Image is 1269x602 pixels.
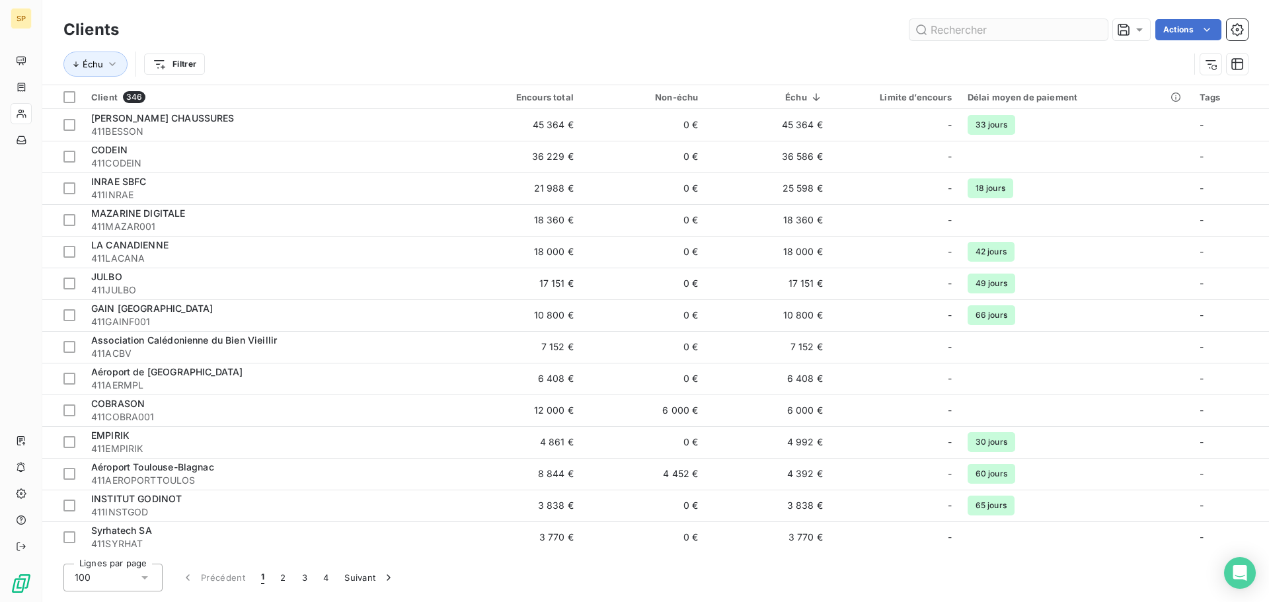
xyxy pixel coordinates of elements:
[465,92,573,102] div: Encours total
[706,204,830,236] td: 18 360 €
[1200,436,1204,447] span: -
[91,176,147,187] span: INRAE SBFC
[948,499,952,512] span: -
[83,59,103,69] span: Échu
[968,496,1015,515] span: 65 jours
[91,157,449,170] span: 411CODEIN
[294,564,315,591] button: 3
[948,404,952,417] span: -
[968,305,1015,325] span: 66 jours
[706,521,830,553] td: 3 770 €
[948,340,952,354] span: -
[91,537,449,550] span: 411SYRHAT
[144,54,205,75] button: Filtrer
[91,144,128,155] span: CODEIN
[91,334,277,346] span: Association Calédonienne du Bien Vieillir
[948,213,952,227] span: -
[706,426,830,458] td: 4 992 €
[1200,246,1204,257] span: -
[91,347,449,360] span: 411ACBV
[91,366,243,377] span: Aéroport de [GEOGRAPHIC_DATA]
[582,521,706,553] td: 0 €
[839,92,952,102] div: Limite d’encours
[968,115,1015,135] span: 33 jours
[1200,278,1204,289] span: -
[91,125,449,138] span: 411BESSON
[75,571,91,584] span: 100
[457,331,581,363] td: 7 152 €
[948,182,952,195] span: -
[91,398,145,409] span: COBRASON
[261,571,264,584] span: 1
[91,252,449,265] span: 411LACANA
[457,458,581,490] td: 8 844 €
[91,303,213,314] span: GAIN [GEOGRAPHIC_DATA]
[1200,404,1204,416] span: -
[1200,214,1204,225] span: -
[1200,309,1204,320] span: -
[1155,19,1221,40] button: Actions
[336,564,403,591] button: Suivant
[123,91,145,103] span: 346
[457,109,581,141] td: 45 364 €
[457,268,581,299] td: 17 151 €
[1200,119,1204,130] span: -
[253,564,272,591] button: 1
[948,372,952,385] span: -
[91,379,449,392] span: 411AERMPL
[1200,373,1204,384] span: -
[582,172,706,204] td: 0 €
[968,92,1184,102] div: Délai moyen de paiement
[582,204,706,236] td: 0 €
[457,426,581,458] td: 4 861 €
[91,239,169,250] span: LA CANADIENNE
[63,52,128,77] button: Échu
[457,141,581,172] td: 36 229 €
[582,426,706,458] td: 0 €
[457,521,581,553] td: 3 770 €
[968,432,1015,452] span: 30 jours
[714,92,822,102] div: Échu
[457,172,581,204] td: 21 988 €
[582,109,706,141] td: 0 €
[91,112,235,124] span: [PERSON_NAME] CHAUSSURES
[315,564,336,591] button: 4
[1200,468,1204,479] span: -
[1200,182,1204,194] span: -
[91,493,182,504] span: INSTITUT GODINOT
[706,268,830,299] td: 17 151 €
[1200,341,1204,352] span: -
[91,461,214,472] span: Aéroport Toulouse-Blagnac
[582,395,706,426] td: 6 000 €
[706,236,830,268] td: 18 000 €
[272,564,293,591] button: 2
[91,506,449,519] span: 411INSTGOD
[948,118,952,132] span: -
[948,150,952,163] span: -
[457,363,581,395] td: 6 408 €
[91,271,122,282] span: JULBO
[91,525,152,536] span: Syrhatech SA
[11,573,32,594] img: Logo LeanPay
[706,490,830,521] td: 3 838 €
[706,458,830,490] td: 4 392 €
[948,277,952,290] span: -
[91,188,449,202] span: 411INRAE
[948,435,952,449] span: -
[582,141,706,172] td: 0 €
[1200,151,1204,162] span: -
[457,299,581,331] td: 10 800 €
[91,430,130,441] span: EMPIRIK
[706,395,830,426] td: 6 000 €
[948,531,952,544] span: -
[582,268,706,299] td: 0 €
[63,18,119,42] h3: Clients
[948,245,952,258] span: -
[1200,500,1204,511] span: -
[457,395,581,426] td: 12 000 €
[91,92,118,102] span: Client
[582,490,706,521] td: 0 €
[582,331,706,363] td: 0 €
[582,299,706,331] td: 0 €
[1200,92,1261,102] div: Tags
